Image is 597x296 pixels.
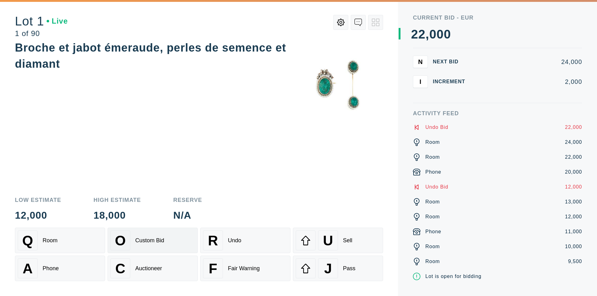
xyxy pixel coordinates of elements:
[418,28,425,40] div: 2
[425,213,440,221] div: Room
[565,168,582,176] div: 20,000
[565,139,582,146] div: 24,000
[411,28,418,40] div: 2
[433,59,470,64] div: Next Bid
[413,75,428,88] button: I
[418,58,423,65] span: N
[425,183,448,191] div: Undo Bid
[94,197,141,203] div: High Estimate
[413,111,582,116] div: Activity Feed
[437,28,444,40] div: 0
[108,256,198,281] button: CAuctioneer
[293,256,383,281] button: JPass
[565,124,582,131] div: 22,000
[115,233,126,248] span: O
[425,198,440,206] div: Room
[425,228,441,235] div: Phone
[200,256,290,281] button: FFair Warning
[209,261,217,276] span: F
[324,261,332,276] span: J
[15,30,68,37] div: 1 of 90
[565,243,582,250] div: 10,000
[173,197,202,203] div: Reserve
[425,168,441,176] div: Phone
[115,261,125,276] span: C
[444,28,451,40] div: 0
[15,41,286,70] div: Broche et jabot émeraude, perles de semence et diamant
[43,237,58,244] div: Room
[429,28,437,40] div: 0
[15,210,61,220] div: 12,000
[475,79,582,85] div: 2,000
[323,233,333,248] span: U
[94,210,141,220] div: 18,000
[15,15,68,27] div: Lot 1
[23,261,33,276] span: A
[135,265,162,272] div: Auctioneer
[343,237,352,244] div: Sell
[173,210,202,220] div: N/A
[425,153,440,161] div: Room
[228,265,260,272] div: Fair Warning
[293,228,383,253] button: USell
[200,228,290,253] button: RUndo
[565,213,582,221] div: 12,000
[108,228,198,253] button: OCustom Bid
[565,183,582,191] div: 12,000
[15,256,105,281] button: APhone
[433,79,470,84] div: Increment
[565,198,582,206] div: 13,000
[565,153,582,161] div: 22,000
[15,228,105,253] button: QRoom
[425,243,440,250] div: Room
[425,124,448,131] div: Undo Bid
[425,258,440,265] div: Room
[413,56,428,68] button: N
[22,233,33,248] span: Q
[47,17,68,25] div: Live
[43,265,59,272] div: Phone
[475,59,582,65] div: 24,000
[15,197,61,203] div: Low Estimate
[419,78,421,85] span: I
[425,273,481,280] div: Lot is open for bidding
[208,233,218,248] span: R
[426,28,429,152] div: ,
[413,15,582,20] div: Current Bid - EUR
[135,237,164,244] div: Custom Bid
[228,237,241,244] div: Undo
[425,139,440,146] div: Room
[568,258,582,265] div: 9,500
[565,228,582,235] div: 11,000
[343,265,355,272] div: Pass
